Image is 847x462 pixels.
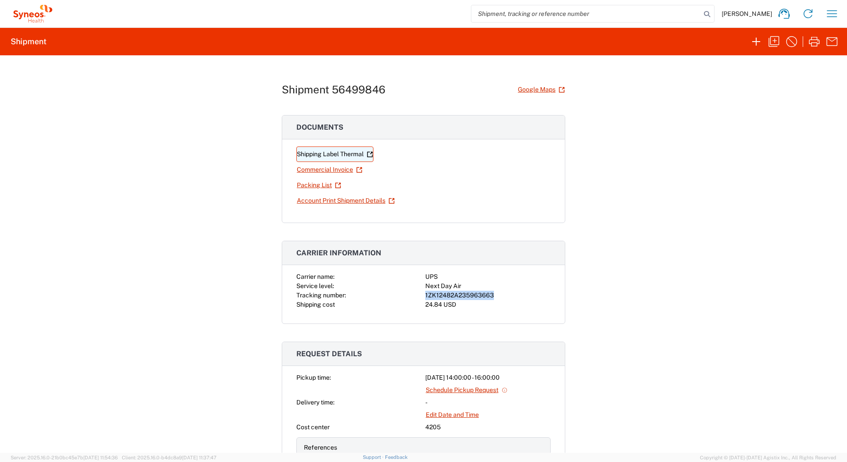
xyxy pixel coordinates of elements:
span: [DATE] 11:54:36 [83,455,118,460]
div: - [425,398,551,407]
span: [DATE] 11:37:47 [182,455,217,460]
div: [DATE] 14:00:00 - 16:00:00 [425,373,551,382]
a: Shipping Label Thermal [296,146,373,162]
a: Account Print Shipment Details [296,193,395,208]
span: Carrier information [296,249,381,257]
div: 24.84 USD [425,300,551,309]
span: Request details [296,350,362,358]
h2: Shipment [11,36,47,47]
span: Pickup time: [296,374,331,381]
div: UPS [425,272,551,281]
a: Support [363,454,385,460]
div: 1ZK12482A235963663 [425,291,551,300]
span: Shipping cost [296,301,335,308]
a: Edit Date and Time [425,407,479,423]
span: Service level: [296,282,334,289]
div: 4205 [425,423,551,432]
span: Server: 2025.16.0-21b0bc45e7b [11,455,118,460]
span: Delivery time: [296,399,334,406]
span: Documents [296,123,343,131]
div: Next Day Air [425,281,551,291]
span: Tracking number: [296,292,346,299]
div: 7182 [425,452,543,462]
div: Project [304,452,422,462]
a: Google Maps [517,82,565,97]
h1: Shipment 56499846 [282,83,385,96]
span: Client: 2025.16.0-b4dc8a9 [122,455,217,460]
span: Carrier name: [296,273,334,280]
a: Feedback [385,454,408,460]
span: Cost center [296,423,330,431]
span: References [304,444,337,451]
span: Copyright © [DATE]-[DATE] Agistix Inc., All Rights Reserved [700,454,836,462]
input: Shipment, tracking or reference number [471,5,701,22]
span: [PERSON_NAME] [722,10,772,18]
a: Schedule Pickup Request [425,382,508,398]
a: Commercial Invoice [296,162,363,177]
a: Packing List [296,177,342,193]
